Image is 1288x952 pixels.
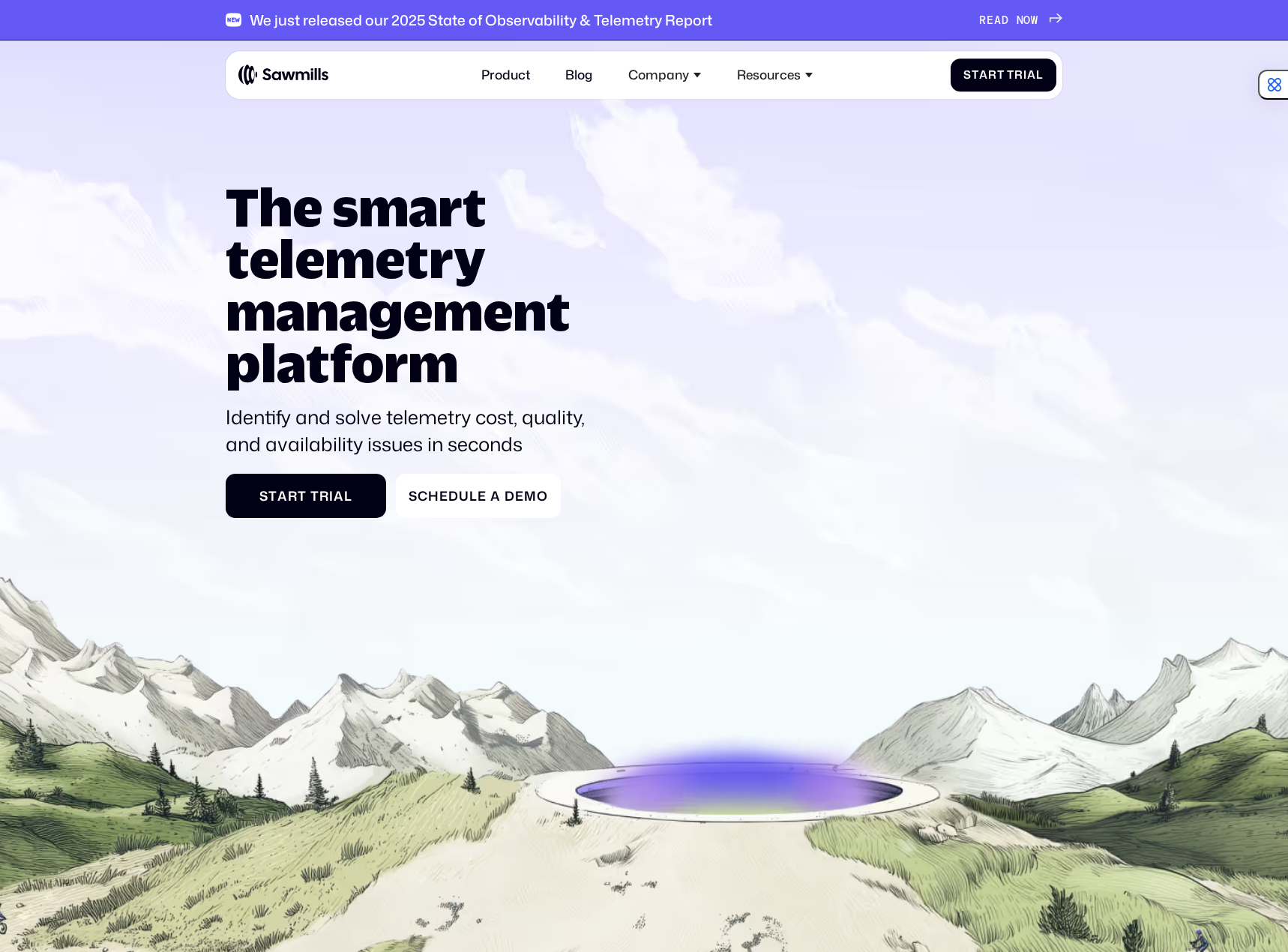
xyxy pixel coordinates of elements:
[619,58,711,92] div: Company
[226,474,387,518] a: StartTrial
[334,488,344,504] span: a
[418,488,428,504] span: c
[979,68,988,82] span: a
[988,68,997,82] span: r
[344,488,352,504] span: l
[979,13,987,27] span: R
[329,488,334,504] span: i
[472,58,540,92] a: Product
[963,68,972,82] span: S
[1031,13,1038,27] span: W
[1023,13,1031,27] span: O
[478,488,487,504] span: e
[268,488,277,504] span: t
[1014,68,1023,82] span: r
[277,488,288,504] span: a
[537,488,548,504] span: o
[1007,68,1014,82] span: T
[469,488,478,504] span: l
[448,488,459,504] span: d
[1023,68,1027,82] span: i
[727,58,822,92] div: Resources
[259,488,268,504] span: S
[288,488,298,504] span: r
[1036,68,1044,82] span: l
[409,488,418,504] span: S
[505,488,515,504] span: D
[997,68,1005,82] span: t
[1017,13,1024,27] span: N
[298,488,307,504] span: t
[737,67,801,83] div: Resources
[310,488,319,504] span: T
[972,68,979,82] span: t
[250,11,712,28] div: We just released our 2025 State of Observability & Telemetry Report
[524,488,537,504] span: m
[951,58,1056,91] a: StartTrial
[628,67,689,83] div: Company
[428,488,439,504] span: h
[396,474,561,518] a: ScheduleaDemo
[490,488,501,504] span: a
[226,181,599,389] h1: The smart telemetry management platform
[319,488,329,504] span: r
[459,488,469,504] span: u
[439,488,448,504] span: e
[515,488,524,504] span: e
[1027,68,1036,82] span: a
[979,13,1062,27] a: READNOW
[987,13,994,27] span: E
[556,58,603,92] a: Blog
[226,403,599,457] p: Identify and solve telemetry cost, quality, and availability issues in seconds
[1002,13,1009,27] span: D
[994,13,1002,27] span: A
